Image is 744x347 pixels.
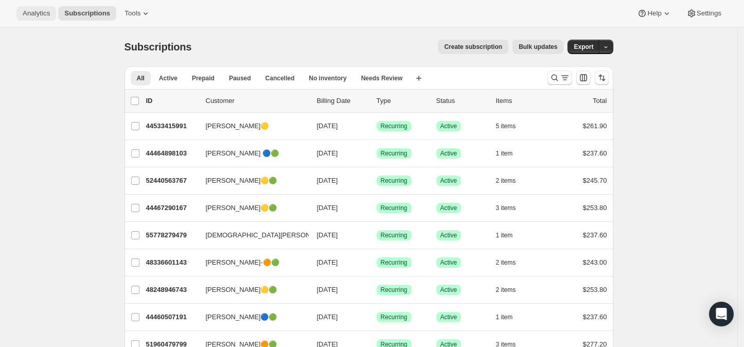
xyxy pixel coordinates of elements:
span: [DATE] [317,204,338,212]
span: 2 items [496,286,516,294]
button: Help [631,6,678,21]
span: [DATE] [317,149,338,157]
span: 1 item [496,149,513,158]
button: [PERSON_NAME] 🔵🟢 [200,145,303,162]
span: Active [440,204,457,212]
span: $243.00 [583,258,607,266]
span: Active [440,313,457,321]
button: Export [568,40,599,54]
span: $253.80 [583,286,607,293]
p: 55778279479 [146,230,198,240]
button: Sort the results [595,71,609,85]
span: 2 items [496,258,516,267]
span: Active [440,122,457,130]
p: 44464898103 [146,148,198,159]
p: Total [593,96,607,106]
button: 1 item [496,228,524,242]
button: [PERSON_NAME]🔵🟢 [200,309,303,325]
button: [PERSON_NAME]🟡🟢 [200,282,303,298]
div: 44467290167[PERSON_NAME]🟡🟢[DATE]SuccessRecurringSuccessActive3 items$253.80 [146,201,607,215]
button: 2 items [496,283,527,297]
span: Export [574,43,593,51]
span: Recurring [381,231,408,239]
span: [DATE] [317,231,338,239]
span: Recurring [381,286,408,294]
button: [PERSON_NAME]-🟠🟢 [200,254,303,271]
button: Subscriptions [58,6,116,21]
p: 44533415991 [146,121,198,131]
span: 2 items [496,177,516,185]
div: 44533415991[PERSON_NAME]🟡[DATE]SuccessRecurringSuccessActive5 items$261.90 [146,119,607,133]
div: IDCustomerBilling DateTypeStatusItemsTotal [146,96,607,106]
span: 5 items [496,122,516,130]
span: Prepaid [192,74,215,82]
span: [DATE] [317,177,338,184]
span: No inventory [309,74,346,82]
p: 44467290167 [146,203,198,213]
button: 5 items [496,119,527,133]
span: $237.60 [583,231,607,239]
div: 44464898103[PERSON_NAME] 🔵🟢[DATE]SuccessRecurringSuccessActive1 item$237.60 [146,146,607,161]
span: [PERSON_NAME]🔵🟢 [206,312,277,322]
div: 48336601143[PERSON_NAME]-🟠🟢[DATE]SuccessRecurringSuccessActive2 items$243.00 [146,255,607,270]
span: [PERSON_NAME]🟡🟢 [206,285,277,295]
span: [DEMOGRAPHIC_DATA][PERSON_NAME] [206,230,335,240]
p: 52440563767 [146,176,198,186]
p: 48248946743 [146,285,198,295]
div: Open Intercom Messenger [709,302,734,326]
span: Active [440,177,457,185]
button: Customize table column order and visibility [576,71,591,85]
div: Items [496,96,547,106]
p: Billing Date [317,96,368,106]
span: Recurring [381,313,408,321]
span: 1 item [496,231,513,239]
span: 3 items [496,204,516,212]
button: Analytics [16,6,56,21]
span: [PERSON_NAME] 🔵🟢 [206,148,279,159]
button: Create new view [411,71,427,85]
button: [PERSON_NAME]🟡 [200,118,303,134]
p: 48336601143 [146,257,198,268]
span: 1 item [496,313,513,321]
span: Needs Review [361,74,403,82]
button: 1 item [496,146,524,161]
span: [PERSON_NAME]-🟠🟢 [206,257,279,268]
button: Bulk updates [512,40,563,54]
button: 3 items [496,201,527,215]
button: 1 item [496,310,524,324]
span: Active [440,149,457,158]
button: 2 items [496,173,527,188]
span: Active [440,286,457,294]
span: Settings [697,9,721,18]
span: [DATE] [317,286,338,293]
p: Status [436,96,488,106]
span: [PERSON_NAME]🟡🟢 [206,203,277,213]
span: $245.70 [583,177,607,184]
span: Recurring [381,122,408,130]
span: Help [647,9,661,18]
span: Analytics [23,9,50,18]
span: [PERSON_NAME]🟡🟢 [206,176,277,186]
span: Subscriptions [64,9,110,18]
span: Subscriptions [125,41,192,53]
div: 55778279479[DEMOGRAPHIC_DATA][PERSON_NAME][DATE]SuccessRecurringSuccessActive1 item$237.60 [146,228,607,242]
span: Recurring [381,149,408,158]
span: [DATE] [317,258,338,266]
button: Settings [680,6,728,21]
button: [DEMOGRAPHIC_DATA][PERSON_NAME] [200,227,303,244]
span: All [137,74,145,82]
span: $237.60 [583,313,607,321]
span: [DATE] [317,122,338,130]
span: Active [440,258,457,267]
span: $253.80 [583,204,607,212]
span: Bulk updates [519,43,557,51]
button: Tools [118,6,157,21]
p: ID [146,96,198,106]
span: Create subscription [444,43,502,51]
span: Recurring [381,177,408,185]
span: $261.90 [583,122,607,130]
span: $237.60 [583,149,607,157]
p: Customer [206,96,309,106]
span: Recurring [381,258,408,267]
button: [PERSON_NAME]🟡🟢 [200,172,303,189]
